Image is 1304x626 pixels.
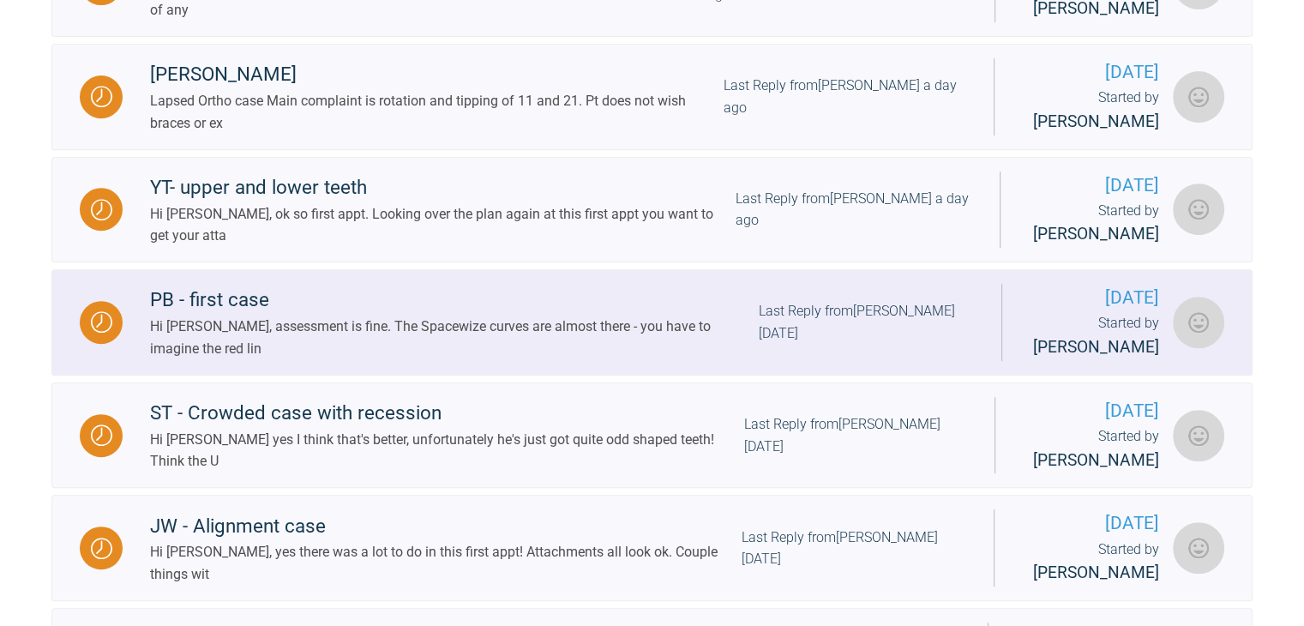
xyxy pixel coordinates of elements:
img: Angus MacNeil [1173,71,1224,123]
div: Hi [PERSON_NAME], assessment is fine. The Spacewize curves are almost there - you have to imagine... [150,316,759,359]
img: Emma Khushal [1173,184,1224,235]
img: Waiting [91,86,112,107]
span: [DATE] [1028,172,1159,200]
span: [PERSON_NAME] [1033,224,1159,244]
img: Cathryn Sherlock [1173,410,1224,461]
span: [PERSON_NAME] [1033,563,1159,582]
div: [PERSON_NAME] [150,59,724,90]
div: Started by [1030,312,1159,360]
img: Zoe Buontempo [1173,297,1224,348]
a: WaitingST - Crowded case with recessionHi [PERSON_NAME] yes I think that's better, unfortunately ... [51,382,1253,489]
a: Waiting[PERSON_NAME]Lapsed Ortho case Main complaint is rotation and tipping of 11 and 21. Pt doe... [51,44,1253,150]
div: JW - Alignment case [150,511,742,542]
div: Lapsed Ortho case Main complaint is rotation and tipping of 11 and 21. Pt does not wish braces or ex [150,90,724,134]
div: ST - Crowded case with recession [150,398,744,429]
div: YT- upper and lower teeth [150,172,736,203]
span: [DATE] [1030,284,1159,312]
div: Started by [1022,539,1159,587]
div: PB - first case [150,285,759,316]
a: WaitingJW - Alignment caseHi [PERSON_NAME], yes there was a lot to do in this first appt! Attachm... [51,495,1253,601]
span: [PERSON_NAME] [1033,111,1159,131]
div: Hi [PERSON_NAME], yes there was a lot to do in this first appt! Attachments all look ok. Couple t... [150,541,742,585]
img: Waiting [91,199,112,220]
span: [DATE] [1023,397,1159,425]
div: Last Reply from [PERSON_NAME] [DATE] [742,527,966,570]
span: [DATE] [1022,58,1159,87]
div: Started by [1028,200,1159,248]
img: Waiting [91,311,112,333]
div: Hi [PERSON_NAME] yes I think that's better, unfortunately he's just got quite odd shaped teeth! T... [150,429,744,473]
img: Waiting [91,424,112,446]
div: Last Reply from [PERSON_NAME] a day ago [736,188,972,232]
a: WaitingPB - first caseHi [PERSON_NAME], assessment is fine. The Spacewize curves are almost there... [51,269,1253,376]
div: Started by [1022,87,1159,135]
div: Last Reply from [PERSON_NAME] a day ago [724,75,967,118]
span: [PERSON_NAME] [1033,450,1159,470]
div: Hi [PERSON_NAME], ok so first appt. Looking over the plan again at this first appt you want to ge... [150,203,736,247]
span: [DATE] [1022,509,1159,538]
a: WaitingYT- upper and lower teethHi [PERSON_NAME], ok so first appt. Looking over the plan again a... [51,157,1253,263]
span: [PERSON_NAME] [1033,337,1159,357]
img: Cathryn Sherlock [1173,522,1224,574]
div: Last Reply from [PERSON_NAME] [DATE] [759,300,974,344]
img: Waiting [91,538,112,559]
div: Started by [1023,425,1159,473]
div: Last Reply from [PERSON_NAME] [DATE] [744,413,967,457]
